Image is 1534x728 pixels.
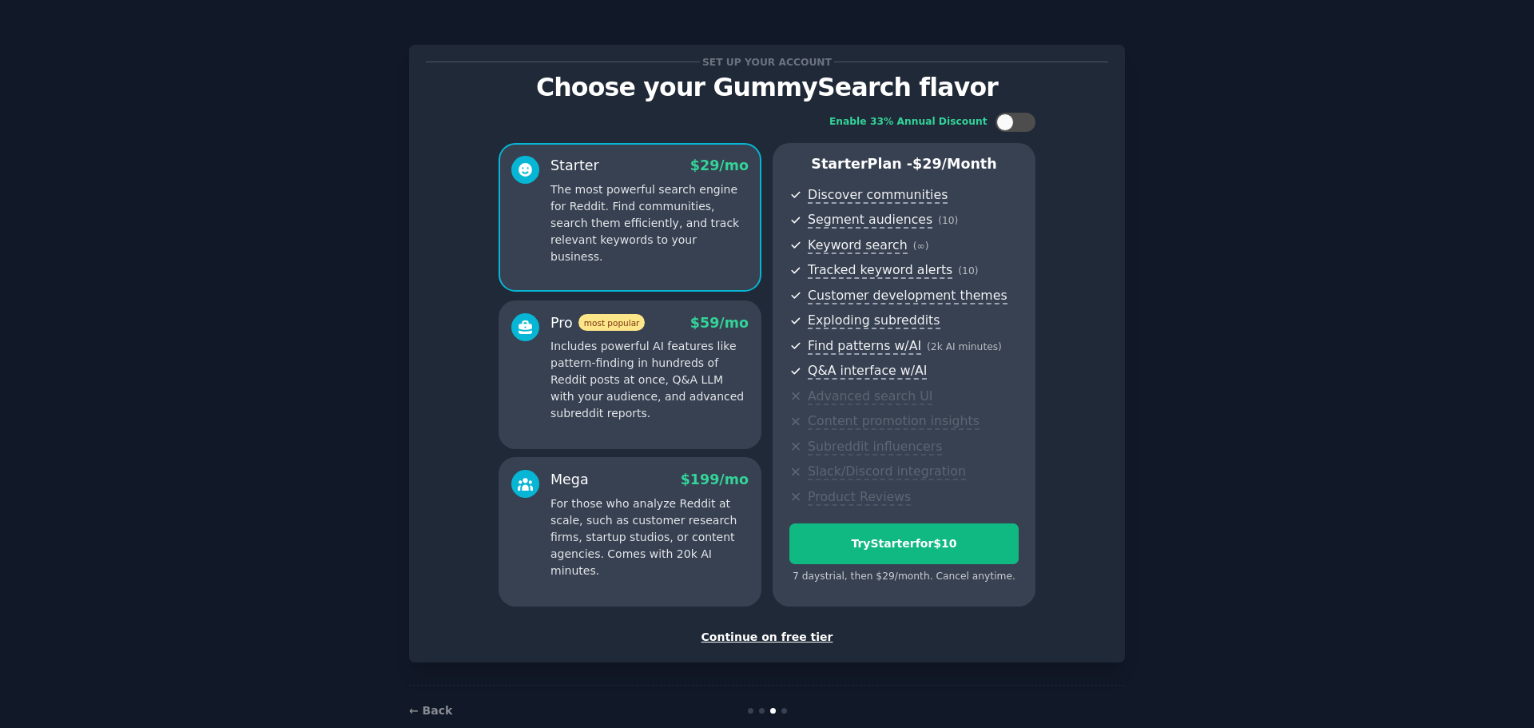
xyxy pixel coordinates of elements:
span: $ 59 /mo [690,315,749,331]
span: Segment audiences [808,212,932,229]
span: Content promotion insights [808,413,980,430]
div: Enable 33% Annual Discount [829,115,988,129]
p: The most powerful search engine for Reddit. Find communities, search them efficiently, and track ... [550,181,749,265]
span: most popular [578,314,646,331]
div: Mega [550,470,589,490]
span: Product Reviews [808,489,911,506]
span: Discover communities [808,187,948,204]
p: Starter Plan - [789,154,1019,174]
span: $ 29 /month [912,156,997,172]
p: Choose your GummySearch flavor [426,74,1108,101]
span: Subreddit influencers [808,439,942,455]
button: TryStarterfor$10 [789,523,1019,564]
a: ← Back [409,704,452,717]
div: Continue on free tier [426,629,1108,646]
p: Includes powerful AI features like pattern-finding in hundreds of Reddit posts at once, Q&A LLM w... [550,338,749,422]
div: Pro [550,313,645,333]
span: Customer development themes [808,288,1007,304]
div: 7 days trial, then $ 29 /month . Cancel anytime. [789,570,1019,584]
span: Slack/Discord integration [808,463,966,480]
span: Q&A interface w/AI [808,363,927,380]
span: ( 10 ) [958,265,978,276]
span: Find patterns w/AI [808,338,921,355]
p: For those who analyze Reddit at scale, such as customer research firms, startup studios, or conte... [550,495,749,579]
div: Try Starter for $10 [790,535,1018,552]
span: Advanced search UI [808,388,932,405]
span: $ 199 /mo [681,471,749,487]
span: Keyword search [808,237,908,254]
span: Set up your account [700,54,835,70]
span: ( ∞ ) [913,241,929,252]
span: Exploding subreddits [808,312,940,329]
span: ( 10 ) [938,215,958,226]
div: Starter [550,156,599,176]
span: $ 29 /mo [690,157,749,173]
span: ( 2k AI minutes ) [927,341,1002,352]
span: Tracked keyword alerts [808,262,952,279]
